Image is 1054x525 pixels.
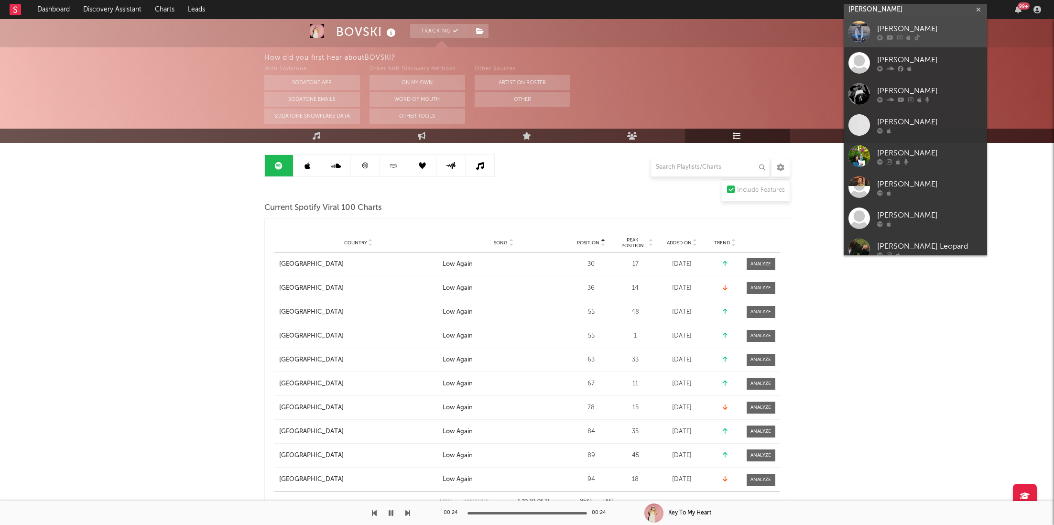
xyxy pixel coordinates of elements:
div: [PERSON_NAME] Leopard [877,241,982,252]
div: [PERSON_NAME] [877,23,982,34]
div: [GEOGRAPHIC_DATA] [279,331,344,341]
div: 89 [570,451,613,460]
span: of [537,499,543,503]
div: Low Again [443,307,473,317]
div: Other Sources [475,64,570,75]
div: [GEOGRAPHIC_DATA] [279,427,344,437]
div: [DATE] [658,331,706,341]
a: [PERSON_NAME] [844,172,987,203]
div: BOVSKI [336,24,398,40]
div: 78 [570,403,613,413]
a: Low Again [443,260,565,269]
div: 17 [618,260,653,269]
a: [GEOGRAPHIC_DATA] [279,331,438,341]
div: With Sodatone [264,64,360,75]
a: [PERSON_NAME] [844,16,987,47]
div: Low Again [443,403,473,413]
div: 55 [570,307,613,317]
div: 00:24 [592,507,611,519]
span: Added On [667,240,692,246]
button: Next [579,499,593,504]
div: Include Features [737,185,785,196]
div: [DATE] [658,403,706,413]
a: Low Again [443,475,565,484]
a: [GEOGRAPHIC_DATA] [279,427,438,437]
a: Low Again [443,284,565,293]
button: 99+ [1015,6,1021,13]
a: [GEOGRAPHIC_DATA] [279,379,438,389]
div: [DATE] [658,307,706,317]
div: [GEOGRAPHIC_DATA] [279,307,344,317]
div: 48 [618,307,653,317]
span: Trend [714,240,730,246]
div: 00:24 [444,507,463,519]
div: 55 [570,331,613,341]
span: Song [494,240,508,246]
div: Low Again [443,331,473,341]
button: Other [475,92,570,107]
div: 11 [618,379,653,389]
div: Low Again [443,451,473,460]
a: [GEOGRAPHIC_DATA] [279,355,438,365]
button: Previous [463,499,489,504]
a: [GEOGRAPHIC_DATA] [279,284,438,293]
div: Low Again [443,379,473,389]
div: [GEOGRAPHIC_DATA] [279,355,344,365]
span: Peak Position [618,237,648,249]
button: First [440,499,454,504]
a: Low Again [443,331,565,341]
input: Search for artists [844,4,987,16]
div: [GEOGRAPHIC_DATA] [279,379,344,389]
div: 45 [618,451,653,460]
a: Low Again [443,427,565,437]
div: Low Again [443,475,473,484]
div: 1 [618,331,653,341]
div: Low Again [443,284,473,293]
button: Last [602,499,615,504]
div: [GEOGRAPHIC_DATA] [279,451,344,460]
div: [DATE] [658,451,706,460]
input: Search Playlists/Charts [651,158,770,177]
div: 36 [570,284,613,293]
div: [PERSON_NAME] [877,209,982,221]
div: [PERSON_NAME] [877,54,982,66]
button: Word Of Mouth [369,92,465,107]
div: [DATE] [658,379,706,389]
div: Key To My Heart [668,509,711,517]
button: On My Own [369,75,465,90]
button: Artist on Roster [475,75,570,90]
a: [PERSON_NAME] [844,141,987,172]
div: [PERSON_NAME] [877,147,982,159]
a: [PERSON_NAME] [844,47,987,78]
a: [GEOGRAPHIC_DATA] [279,475,438,484]
div: Low Again [443,355,473,365]
div: 14 [618,284,653,293]
div: [PERSON_NAME] [877,178,982,190]
div: Low Again [443,260,473,269]
div: 67 [570,379,613,389]
button: Sodatone App [264,75,360,90]
div: [PERSON_NAME] [877,116,982,128]
a: [PERSON_NAME] [844,203,987,234]
button: Other Tools [369,109,465,124]
div: [GEOGRAPHIC_DATA] [279,403,344,413]
a: [PERSON_NAME] [844,78,987,109]
span: Current Spotify Viral 100 Charts [264,202,382,214]
div: 33 [618,355,653,365]
a: Low Again [443,307,565,317]
div: 94 [570,475,613,484]
div: [GEOGRAPHIC_DATA] [279,284,344,293]
a: Low Again [443,379,565,389]
a: Low Again [443,451,565,460]
div: 99 + [1018,2,1030,10]
div: 63 [570,355,613,365]
div: 18 [618,475,653,484]
div: [DATE] [658,355,706,365]
a: [GEOGRAPHIC_DATA] [279,307,438,317]
div: [DATE] [658,427,706,437]
div: Low Again [443,427,473,437]
a: [GEOGRAPHIC_DATA] [279,403,438,413]
div: 15 [618,403,653,413]
span: Country [344,240,367,246]
div: [GEOGRAPHIC_DATA] [279,260,344,269]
